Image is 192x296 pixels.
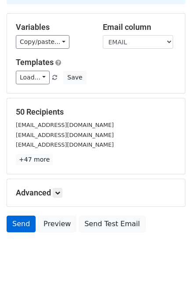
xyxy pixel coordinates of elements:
h5: Variables [16,22,90,32]
iframe: Chat Widget [148,254,192,296]
a: +47 more [16,154,53,165]
a: Send Test Email [79,216,145,232]
a: Load... [16,71,50,84]
a: Preview [38,216,76,232]
small: [EMAIL_ADDRESS][DOMAIN_NAME] [16,141,114,148]
h5: Advanced [16,188,176,198]
a: Copy/paste... [16,35,69,49]
a: Templates [16,58,54,67]
div: Tiện ích trò chuyện [148,254,192,296]
a: Send [7,216,36,232]
h5: 50 Recipients [16,107,176,117]
button: Save [63,71,86,84]
h5: Email column [103,22,177,32]
small: [EMAIL_ADDRESS][DOMAIN_NAME] [16,122,114,128]
small: [EMAIL_ADDRESS][DOMAIN_NAME] [16,132,114,138]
